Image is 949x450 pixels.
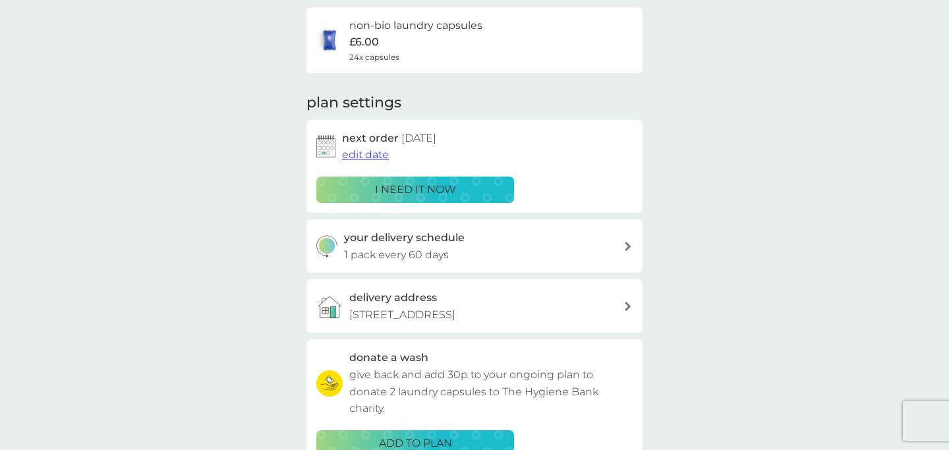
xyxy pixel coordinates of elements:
h3: delivery address [349,289,437,306]
button: your delivery schedule1 pack every 60 days [306,219,643,273]
span: [DATE] [401,132,436,144]
h2: plan settings [306,93,401,113]
span: edit date [342,148,389,161]
img: non-bio laundry capsules [316,27,343,53]
p: i need it now [375,181,456,198]
h2: next order [342,130,436,147]
p: 1 pack every 60 days [344,246,449,264]
p: give back and add 30p to your ongoing plan to donate 2 laundry capsules to The Hygiene Bank charity. [349,366,633,417]
p: [STREET_ADDRESS] [349,306,455,323]
button: i need it now [316,177,514,203]
h3: your delivery schedule [344,229,465,246]
a: delivery address[STREET_ADDRESS] [306,279,643,333]
button: edit date [342,146,389,163]
p: £6.00 [349,34,379,51]
h3: donate a wash [349,349,428,366]
span: 24x capsules [349,51,399,63]
h6: non-bio laundry capsules [349,17,482,34]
